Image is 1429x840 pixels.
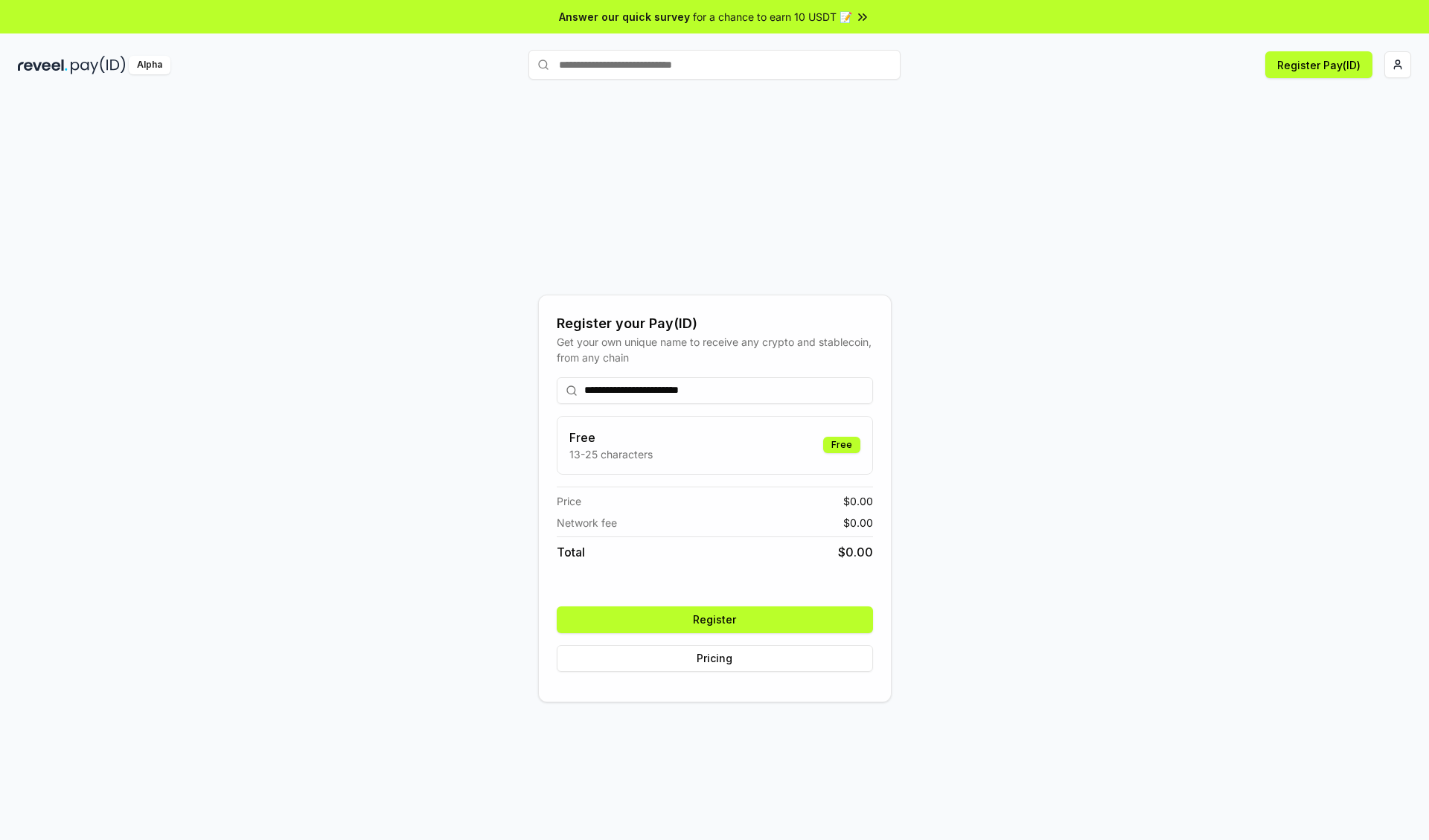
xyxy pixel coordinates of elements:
[18,56,68,74] img: reveel_dark
[557,313,873,334] div: Register your Pay(ID)
[693,9,852,25] span: for a chance to earn 10 USDT 📝
[843,515,873,530] span: $ 0.00
[557,645,873,672] button: Pricing
[569,446,653,462] p: 13-25 characters
[559,9,690,25] span: Answer our quick survey
[557,606,873,633] button: Register
[557,493,581,509] span: Price
[843,493,873,509] span: $ 0.00
[71,56,126,74] img: pay_id
[838,543,873,561] span: $ 0.00
[557,334,873,365] div: Get your own unique name to receive any crypto and stablecoin, from any chain
[1265,51,1372,78] button: Register Pay(ID)
[557,515,617,530] span: Network fee
[557,543,585,561] span: Total
[569,429,653,446] h3: Free
[823,437,860,453] div: Free
[129,56,170,74] div: Alpha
